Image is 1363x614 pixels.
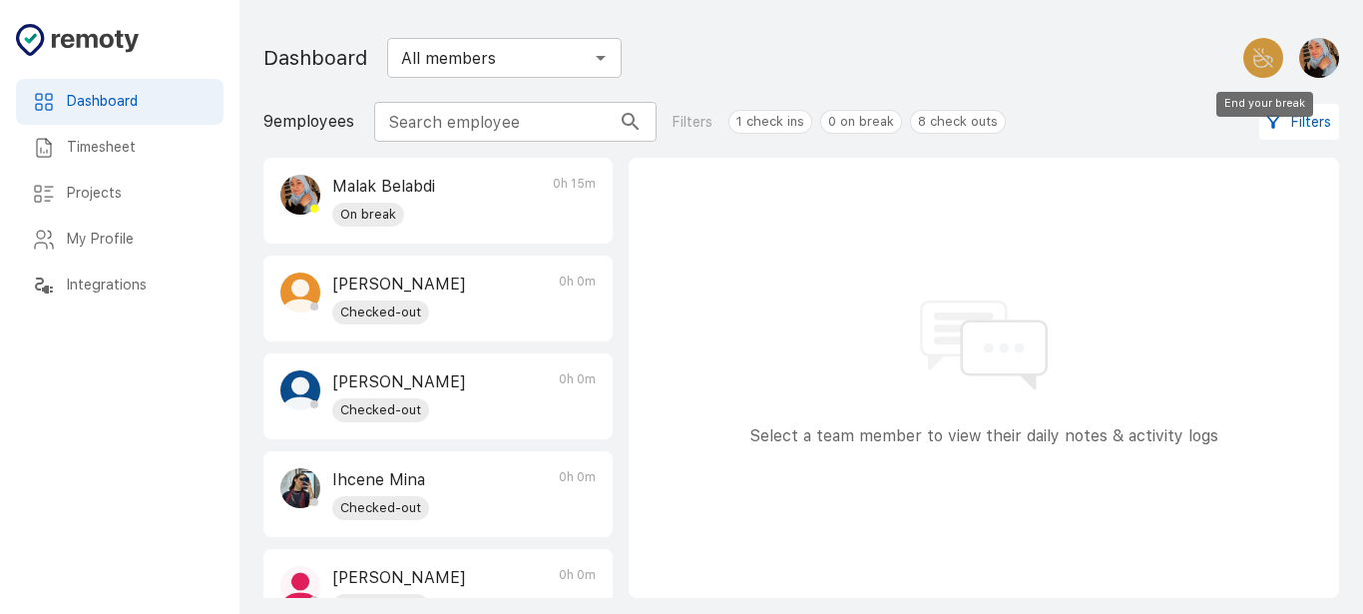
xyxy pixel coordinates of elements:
span: Checked-out [332,303,429,322]
p: 0h 0m [559,468,596,520]
div: Integrations [16,263,224,308]
button: Malak Belabdi [1291,30,1339,86]
img: Sami MEHADJI [280,273,320,312]
h6: Integrations [67,275,208,297]
img: Malak Belabdi [280,175,320,215]
span: 1 check ins [729,112,811,132]
h6: Projects [67,183,208,205]
p: Filters [673,112,712,133]
div: 8 check outs [910,110,1006,134]
span: 0 on break [821,112,901,132]
h6: Dashboard [67,91,208,113]
div: Projects [16,171,224,217]
p: [PERSON_NAME] [332,370,466,394]
img: Batoul Djoghlaf [280,566,320,606]
span: 8 check outs [911,112,1005,132]
p: Malak Belabdi [332,175,435,199]
p: Ihcene Mina [332,468,429,492]
button: Filters [1259,104,1339,141]
p: [PERSON_NAME] [332,566,466,590]
div: 0 on break [820,110,902,134]
div: My Profile [16,217,224,263]
span: Checked-out [332,400,429,420]
h1: Dashboard [263,42,367,74]
img: Yasmine Habel [280,370,320,410]
p: [PERSON_NAME] [332,273,466,297]
img: Ihcene Mina [280,468,320,508]
button: End your break [1243,38,1283,78]
p: 9 employees [263,110,354,134]
div: Dashboard [16,79,224,125]
div: Timesheet [16,125,224,171]
h6: Timesheet [67,137,208,159]
p: Select a team member to view their daily notes & activity logs [749,424,1218,448]
p: 0h 0m [559,273,596,324]
div: 1 check ins [728,110,812,134]
p: 0h 15m [553,175,596,227]
h6: My Profile [67,229,208,251]
p: 0h 0m [559,370,596,422]
span: On break [332,205,404,225]
div: End your break [1216,92,1313,117]
span: Checked-out [332,498,429,518]
img: Malak Belabdi [1299,38,1339,78]
button: Open [587,44,615,72]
